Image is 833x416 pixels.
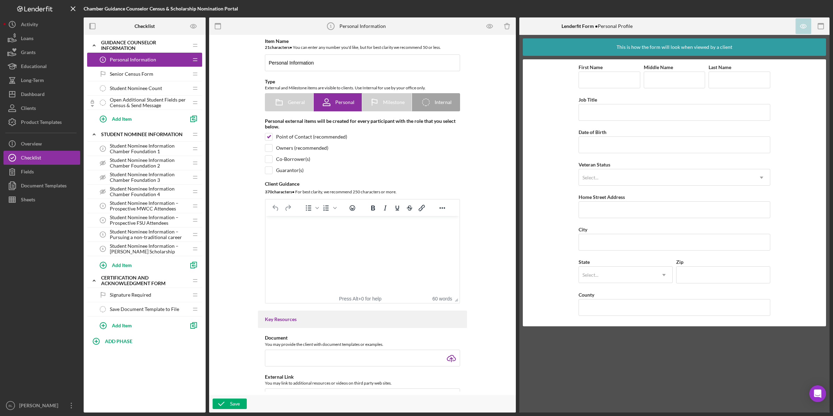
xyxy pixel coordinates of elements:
button: Insert/edit link [416,203,428,213]
div: Open Intercom Messenger [809,385,826,402]
div: Certification and Acknowledgment Form [101,275,188,286]
button: Loans [3,31,80,45]
div: Sheets [21,193,35,208]
tspan: 6 [102,247,104,251]
b: 370 character s • [265,189,295,194]
text: BL [8,404,13,408]
div: Fields [21,165,34,180]
div: [PERSON_NAME] [17,399,63,414]
div: Bullet list [303,203,320,213]
div: External Link [265,374,460,380]
b: 21 character s • [265,45,292,50]
button: Activity [3,17,80,31]
div: Owners (recommended) [276,145,328,151]
label: County [579,292,594,298]
div: Guidance Counselor Information [101,40,188,51]
button: Preview as [186,18,201,34]
iframe: Rich Text Area [266,216,459,294]
div: External and Milestone items are visible to clients. Use Internal for use by your office only. [265,84,460,91]
div: Student Nominee Information [101,132,188,137]
div: Personal Information [339,23,386,29]
button: Add Item [94,112,185,126]
div: Select... [582,272,598,278]
div: Save [230,399,240,409]
button: Save [213,399,247,409]
tspan: 2 [102,147,104,150]
div: Co-Borrower(s) [276,156,310,162]
b: Checklist [135,23,155,29]
span: Student Nominee Information Chamber Foundation 4 [110,186,188,197]
div: You may provide the client with document templates or examples. [265,341,460,348]
span: Student Nominee Information – Prospective MWCC Attendees [110,200,188,211]
b: Chamber Guidance Counselor Census & Scholarship Nomination Portal [84,6,238,12]
div: Loans [21,31,33,47]
div: Educational [21,59,47,75]
button: Emojis [346,203,358,213]
button: BL[PERSON_NAME] [3,399,80,413]
div: Press Alt+0 for help [330,296,391,302]
label: City [579,226,587,232]
label: Zip [676,259,683,265]
div: Personal external items will be created for every participant with the role that you select below. [265,118,460,129]
tspan: 1 [329,24,331,28]
button: Undo [270,203,282,213]
div: Document Templates [21,179,67,194]
span: Internal [435,99,452,105]
div: You may link to additional resources or videos on third party web sites. [265,380,460,387]
button: Reveal or hide additional toolbar items [436,203,448,213]
div: Long-Term [21,73,44,89]
span: Student Nominee Information Chamber Foundation 3 [110,172,188,183]
button: Redo [282,203,294,213]
tspan: 1 [102,58,104,61]
button: Sheets [3,193,80,207]
div: Item Name [265,38,460,44]
button: Underline [391,203,403,213]
button: Strikethrough [404,203,415,213]
span: Student Nominee Information – Pursuing a non-traditional career [110,229,188,240]
button: Clients [3,101,80,115]
button: Bold [367,203,379,213]
div: Guarantor(s) [276,168,304,173]
span: Save Document Template to File [110,306,179,312]
span: Personal [335,99,354,105]
button: Dashboard [3,87,80,101]
span: Student Nominee Information – [PERSON_NAME] Scholarship [110,243,188,254]
button: Checklist [3,151,80,165]
button: Product Templates [3,115,80,129]
button: 60 words [432,296,452,302]
div: You can enter any number you'd like, but for best clarity we recommend 50 or less. [265,44,460,51]
span: Student Nominee Information Chamber Foundation 1 [110,143,188,154]
div: Add Item [112,258,132,272]
div: Document [265,335,460,341]
button: Grants [3,45,80,59]
div: Add Item [112,112,132,125]
div: Client Guidance [265,181,460,187]
button: Document Templates [3,179,80,193]
button: Add Item [94,318,185,332]
tspan: 3 [102,204,104,208]
button: Fields [3,165,80,179]
span: Personal Information [110,57,156,62]
span: Senior Census Form [110,71,153,77]
button: Long-Term [3,73,80,87]
span: Milestone [383,99,405,105]
button: Overview [3,137,80,151]
div: Checklist [21,151,41,166]
div: Numbered list [320,203,338,213]
div: For best clarity, we recommend 250 characters or more. [265,188,460,195]
div: Press the Up and Down arrow keys to resize the editor. [452,294,459,303]
a: Educational [3,59,80,73]
div: Clients [21,101,36,117]
span: General [288,99,305,105]
span: Student Nominee Count [110,86,162,91]
tspan: 4 [102,218,104,222]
